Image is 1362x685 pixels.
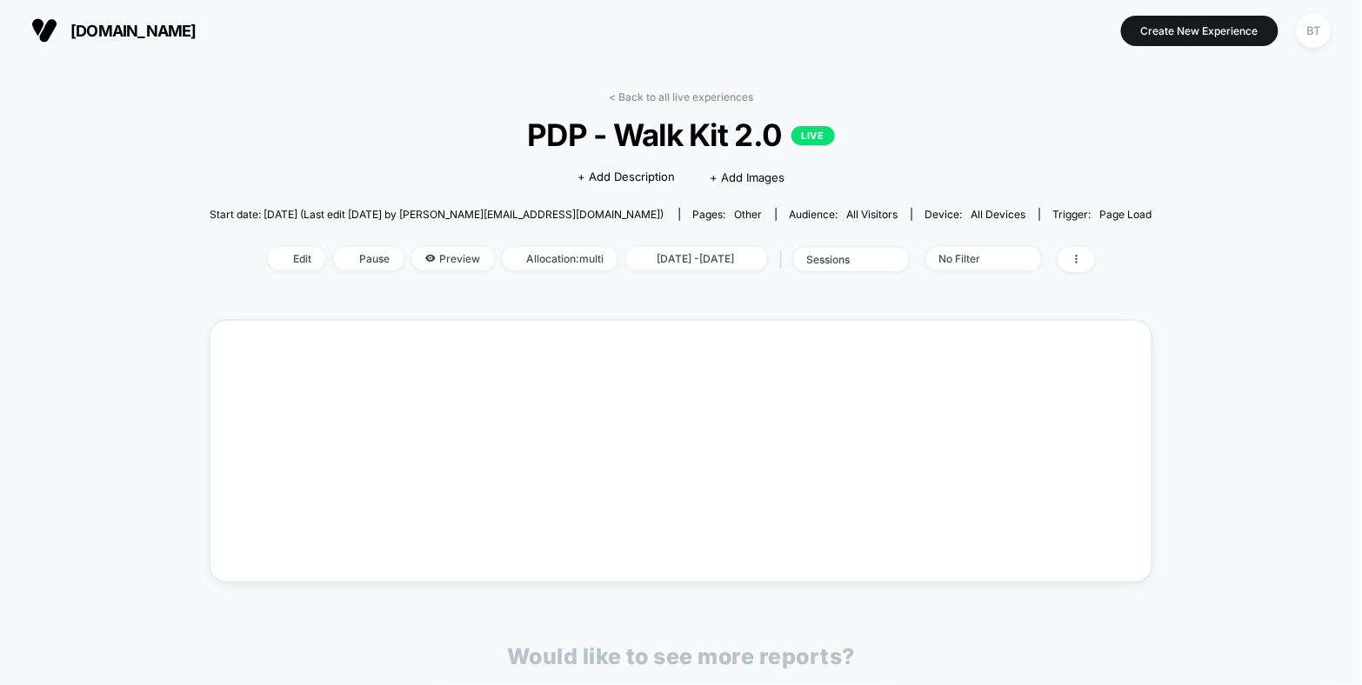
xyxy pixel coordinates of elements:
p: LIVE [791,126,835,145]
span: Device: [911,208,1039,221]
span: All Visitors [847,208,898,221]
button: Create New Experience [1121,16,1279,46]
p: Would like to see more reports? [507,643,855,669]
button: BT [1292,13,1336,49]
span: [DATE] - [DATE] [626,247,767,270]
div: BT [1297,14,1331,48]
div: Trigger: [1053,208,1152,221]
button: [DOMAIN_NAME] [26,17,202,44]
span: Allocation: multi [503,247,618,270]
span: | [776,247,794,272]
span: PDP - Walk Kit 2.0 [257,116,1105,153]
a: < Back to all live experiences [609,90,753,103]
span: Preview [412,247,494,270]
div: sessions [807,253,877,266]
span: Start date: [DATE] (Last edit [DATE] by [PERSON_NAME][EMAIL_ADDRESS][DOMAIN_NAME]) [210,208,664,221]
div: Audience: [790,208,898,221]
span: Edit [268,247,325,270]
span: Page Load [1100,208,1152,221]
img: Visually logo [31,17,57,43]
span: Pause [334,247,404,270]
span: + Add Description [578,169,675,186]
span: [DOMAIN_NAME] [70,22,197,40]
span: other [735,208,763,221]
div: No Filter [939,252,1009,265]
span: all devices [971,208,1026,221]
span: + Add Images [710,170,784,184]
div: Pages: [693,208,763,221]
